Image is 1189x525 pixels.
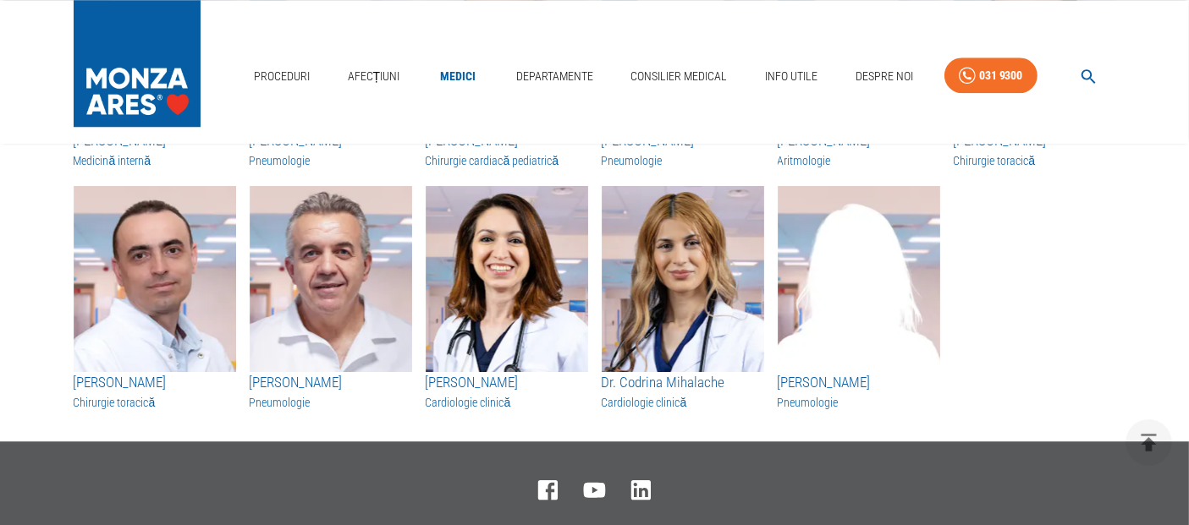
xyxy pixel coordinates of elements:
img: Dr. Codrina Mihalache [602,186,764,372]
h3: Pneumologie [602,152,764,169]
a: [PERSON_NAME]Pneumologie [250,372,412,411]
a: [PERSON_NAME]Chirurgie cardiacă pediatrică [426,130,588,169]
h3: Dr. Codrina Mihalache [602,372,764,394]
a: [PERSON_NAME]Medicină internă [74,130,236,169]
a: Despre Noi [849,59,920,94]
h3: Pneumologie [778,394,940,411]
h3: [PERSON_NAME] [74,372,236,394]
a: Proceduri [247,59,317,94]
a: Dr. Codrina MihalacheCardiologie clinică [602,372,764,411]
h3: [PERSON_NAME] [250,372,412,394]
img: Dr. Mihai Alexe [250,186,412,372]
img: Dr. Iorga Ana Luiza [778,186,940,372]
h3: Pneumologie [250,152,412,169]
a: Info Utile [758,59,824,94]
a: [PERSON_NAME]Cardiologie clinică [426,372,588,411]
a: [PERSON_NAME]Pneumologie [602,130,764,169]
h3: Chirurgie toracică [954,152,1116,169]
h3: Cardiologie clinică [426,394,588,411]
h3: [PERSON_NAME] [778,372,940,394]
a: [PERSON_NAME]Chirurgie toracică [74,372,236,411]
a: 031 9300 [944,57,1038,94]
a: Afecțiuni [341,59,407,94]
a: [PERSON_NAME]Pneumologie [778,372,940,411]
div: 031 9300 [979,65,1023,86]
a: Departamente [509,59,600,94]
h3: Pneumologie [250,394,412,411]
a: Medici [431,59,485,94]
a: [PERSON_NAME]Pneumologie [250,130,412,169]
h3: Aritmologie [778,152,940,169]
a: [PERSON_NAME]Chirurgie toracică [954,130,1116,169]
img: Dr. Catalina Stanescu [426,186,588,372]
button: delete [1126,419,1172,466]
a: [PERSON_NAME]Aritmologie [778,130,940,169]
h3: Medicină internă [74,152,236,169]
img: Dr. Egor Sargarovschi [74,186,236,372]
h3: Chirurgie cardiacă pediatrică [426,152,588,169]
h3: Chirurgie toracică [74,394,236,411]
h3: [PERSON_NAME] [426,372,588,394]
h3: Cardiologie clinică [602,394,764,411]
a: Consilier Medical [624,59,734,94]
